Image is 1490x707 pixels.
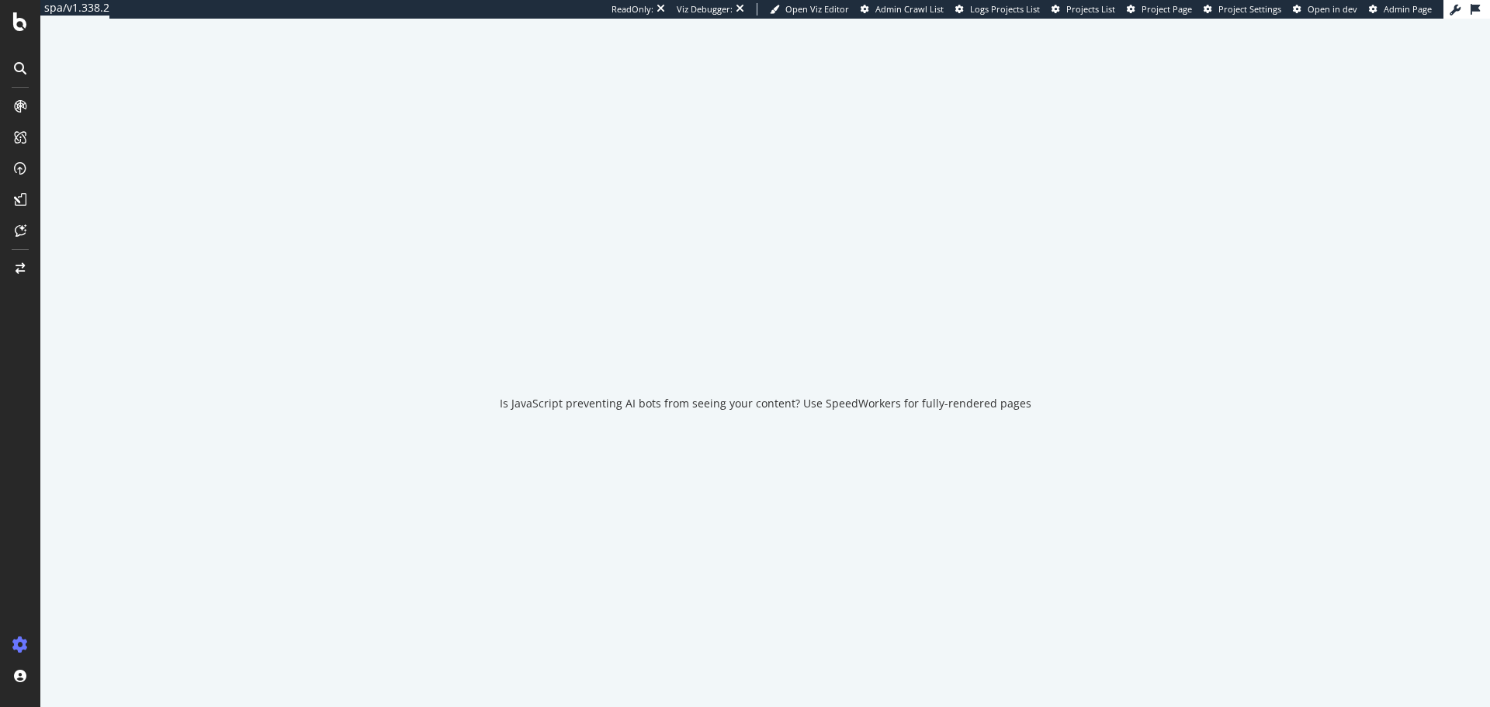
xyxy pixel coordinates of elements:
div: Viz Debugger: [677,3,733,16]
a: Admin Crawl List [861,3,944,16]
a: Project Settings [1204,3,1281,16]
div: Is JavaScript preventing AI bots from seeing your content? Use SpeedWorkers for fully-rendered pages [500,396,1031,411]
span: Open Viz Editor [785,3,849,15]
a: Project Page [1127,3,1192,16]
a: Open in dev [1293,3,1357,16]
span: Project Page [1142,3,1192,15]
span: Projects List [1066,3,1115,15]
span: Logs Projects List [970,3,1040,15]
a: Admin Page [1369,3,1432,16]
div: ReadOnly: [612,3,653,16]
span: Open in dev [1308,3,1357,15]
span: Admin Crawl List [875,3,944,15]
a: Open Viz Editor [770,3,849,16]
span: Admin Page [1384,3,1432,15]
a: Projects List [1052,3,1115,16]
span: Project Settings [1218,3,1281,15]
a: Logs Projects List [955,3,1040,16]
div: animation [709,315,821,371]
